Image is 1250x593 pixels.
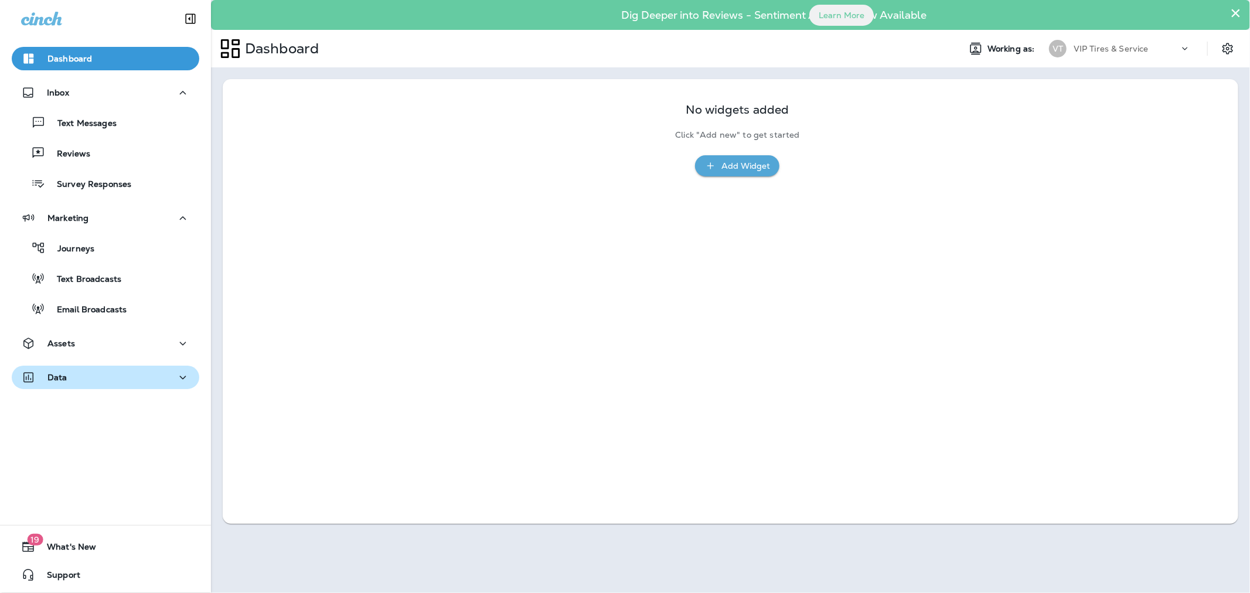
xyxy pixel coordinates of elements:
[174,7,207,30] button: Collapse Sidebar
[12,110,199,135] button: Text Messages
[987,44,1037,54] span: Working as:
[45,305,127,316] p: Email Broadcasts
[12,332,199,355] button: Assets
[46,244,94,255] p: Journeys
[587,13,961,17] p: Dig Deeper into Reviews - Sentiment Analysis Now Available
[686,105,789,115] p: No widgets added
[240,40,319,57] p: Dashboard
[12,236,199,260] button: Journeys
[47,339,75,348] p: Assets
[47,373,67,382] p: Data
[1217,38,1238,59] button: Settings
[809,5,874,26] button: Learn More
[1074,44,1149,53] p: VIP Tires & Service
[1049,40,1067,57] div: VT
[35,542,96,556] span: What's New
[35,570,80,584] span: Support
[12,47,199,70] button: Dashboard
[45,149,90,160] p: Reviews
[12,171,199,196] button: Survey Responses
[47,213,88,223] p: Marketing
[27,534,43,546] span: 19
[12,366,199,389] button: Data
[695,155,779,177] button: Add Widget
[12,266,199,291] button: Text Broadcasts
[12,141,199,165] button: Reviews
[47,54,92,63] p: Dashboard
[47,88,69,97] p: Inbox
[721,159,770,173] div: Add Widget
[46,118,117,129] p: Text Messages
[45,274,121,285] p: Text Broadcasts
[12,563,199,587] button: Support
[12,535,199,558] button: 19What's New
[12,206,199,230] button: Marketing
[12,81,199,104] button: Inbox
[12,296,199,321] button: Email Broadcasts
[675,130,799,140] p: Click "Add new" to get started
[1230,4,1241,22] button: Close
[45,179,131,190] p: Survey Responses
